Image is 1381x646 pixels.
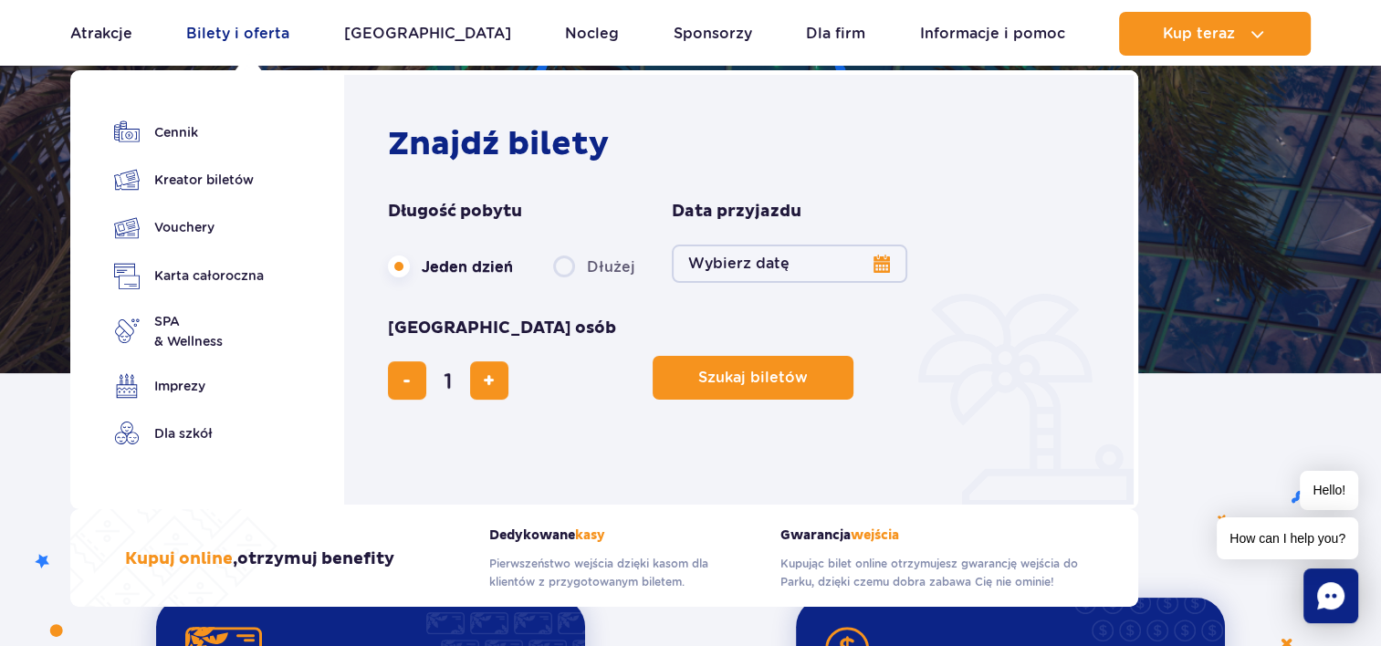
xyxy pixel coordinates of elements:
[114,373,264,399] a: Imprezy
[114,167,264,193] a: Kreator biletów
[388,201,522,223] span: Długość pobytu
[426,359,470,402] input: liczba biletów
[653,356,853,400] button: Szukaj biletów
[388,124,1099,164] h2: Znajdź bilety
[114,263,264,289] a: Karta całoroczna
[125,548,233,569] span: Kupuj online
[114,311,264,351] a: SPA& Wellness
[920,12,1065,56] a: Informacje i pomoc
[114,214,264,241] a: Vouchery
[1303,568,1358,623] div: Chat
[114,421,264,446] a: Dla szkół
[672,245,907,283] button: Wybierz datę
[553,247,635,286] label: Dłużej
[489,527,753,543] strong: Dedykowane
[388,318,616,339] span: [GEOGRAPHIC_DATA] osób
[780,527,1083,543] strong: Gwarancja
[154,311,223,351] span: SPA & Wellness
[1300,471,1358,510] span: Hello!
[388,201,1099,400] form: Planowanie wizyty w Park of Poland
[70,12,132,56] a: Atrakcje
[125,548,394,570] h3: , otrzymuj benefity
[565,12,619,56] a: Nocleg
[674,12,752,56] a: Sponsorzy
[1119,12,1311,56] button: Kup teraz
[672,201,801,223] span: Data przyjazdu
[851,527,899,543] span: wejścia
[806,12,865,56] a: Dla firm
[780,555,1083,591] p: Kupując bilet online otrzymujesz gwarancję wejścia do Parku, dzięki czemu dobra zabawa Cię nie om...
[186,12,289,56] a: Bilety i oferta
[1163,26,1235,42] span: Kup teraz
[388,247,513,286] label: Jeden dzień
[575,527,605,543] span: kasy
[344,12,511,56] a: [GEOGRAPHIC_DATA]
[470,361,508,400] button: dodaj bilet
[489,555,753,591] p: Pierwszeństwo wejścia dzięki kasom dla klientów z przygotowanym biletem.
[698,370,808,386] span: Szukaj biletów
[388,361,426,400] button: usuń bilet
[114,120,264,145] a: Cennik
[1217,517,1358,559] span: How can I help you?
